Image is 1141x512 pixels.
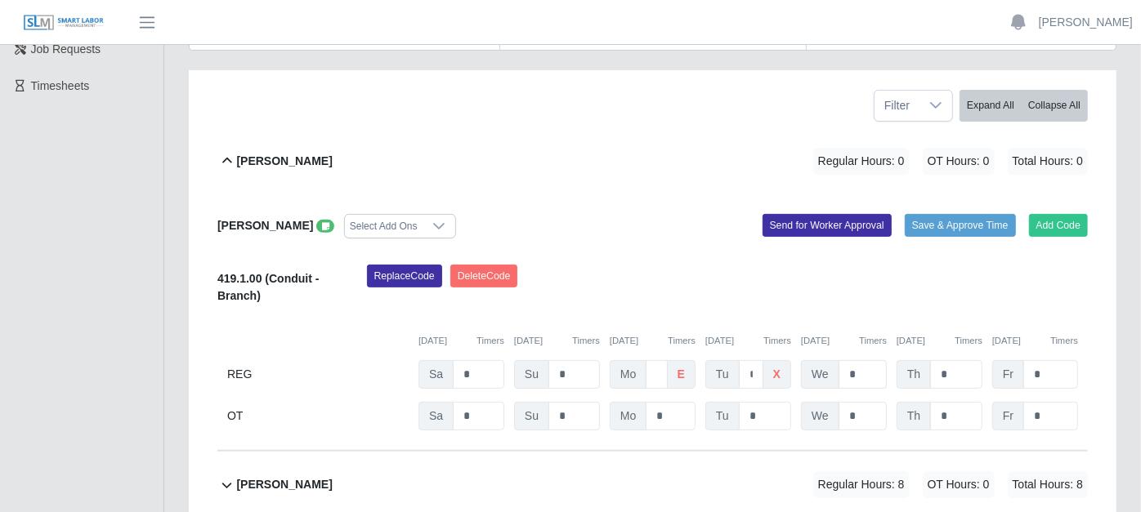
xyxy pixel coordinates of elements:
[345,215,423,238] div: Select Add Ons
[514,360,549,389] span: Su
[905,214,1016,237] button: Save & Approve Time
[217,272,319,302] b: 419.1.00 (Conduit - Branch)
[992,334,1078,348] div: [DATE]
[1021,90,1088,122] button: Collapse All
[668,334,696,348] button: Timers
[514,402,549,430] span: Su
[450,265,518,287] button: DeleteCode
[31,42,101,56] span: Job Requests
[610,334,696,348] div: [DATE]
[610,402,647,430] span: Mo
[801,360,839,389] span: We
[1050,334,1078,348] button: Timers
[1029,214,1089,237] button: Add Code
[418,402,454,430] span: Sa
[1039,14,1133,31] a: [PERSON_NAME]
[367,265,442,287] button: ReplaceCode
[227,360,409,389] div: REG
[1008,471,1088,498] span: Total Hours: 8
[955,334,982,348] button: Timers
[31,79,90,92] span: Timesheets
[813,148,910,175] span: Regular Hours: 0
[992,402,1024,430] span: Fr
[923,471,995,498] span: OT Hours: 0
[773,366,781,383] b: x
[1008,148,1088,175] span: Total Hours: 0
[801,402,839,430] span: We
[236,476,332,493] b: [PERSON_NAME]
[678,366,685,383] b: e
[960,90,1022,122] button: Expand All
[992,360,1024,389] span: Fr
[960,90,1088,122] div: bulk actions
[923,148,995,175] span: OT Hours: 0
[217,128,1088,194] button: [PERSON_NAME] Regular Hours: 0 OT Hours: 0 Total Hours: 0
[897,334,982,348] div: [DATE]
[763,214,892,237] button: Send for Worker Approval
[23,14,105,32] img: SLM Logo
[859,334,887,348] button: Timers
[801,334,887,348] div: [DATE]
[418,334,504,348] div: [DATE]
[763,334,791,348] button: Timers
[705,402,740,430] span: Tu
[705,334,791,348] div: [DATE]
[875,91,920,121] span: Filter
[813,471,910,498] span: Regular Hours: 8
[897,360,931,389] span: Th
[572,334,600,348] button: Timers
[236,153,332,170] b: [PERSON_NAME]
[610,360,647,389] span: Mo
[418,360,454,389] span: Sa
[227,402,409,430] div: OT
[705,360,740,389] span: Tu
[316,219,334,232] a: View/Edit Notes
[477,334,504,348] button: Timers
[514,334,600,348] div: [DATE]
[897,402,931,430] span: Th
[217,219,313,232] b: [PERSON_NAME]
